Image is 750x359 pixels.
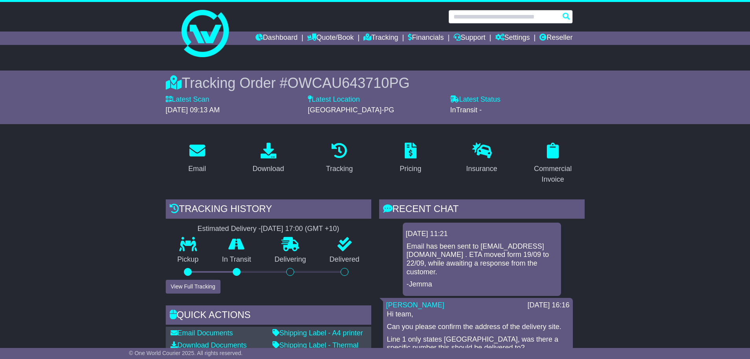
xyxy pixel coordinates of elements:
p: In Transit [210,255,263,264]
p: Pickup [166,255,211,264]
div: RECENT CHAT [379,199,585,221]
p: Line 1 only states [GEOGRAPHIC_DATA], was there a specific number this should be delivered to? [387,335,569,352]
p: Email has been sent to [EMAIL_ADDRESS][DOMAIN_NAME] . ETA moved form 19/09 to 22/09, while awaiti... [407,242,557,276]
span: [DATE] 09:13 AM [166,106,220,114]
p: Can you please confirm the address of the delivery site. [387,323,569,331]
p: Hi team, [387,310,569,319]
a: Pricing [394,140,426,177]
a: Financials [408,32,444,45]
a: Dashboard [256,32,298,45]
a: Download [247,140,289,177]
div: Insurance [466,164,497,174]
div: Quick Actions [166,305,371,327]
div: Pricing [400,164,421,174]
button: View Full Tracking [166,280,220,294]
a: Reseller [539,32,572,45]
label: Latest Status [450,95,500,104]
a: Support [454,32,485,45]
span: © One World Courier 2025. All rights reserved. [129,350,243,356]
a: Settings [495,32,530,45]
a: Email Documents [170,329,233,337]
div: [DATE] 17:00 (GMT +10) [261,225,339,233]
a: Email [183,140,211,177]
div: Tracking Order # [166,74,585,91]
div: [DATE] 11:21 [406,230,558,238]
div: Download [252,164,284,174]
span: OWCAU643710PG [287,75,409,91]
a: Commercial Invoice [521,140,585,188]
p: Delivering [263,255,318,264]
div: Commercial Invoice [526,164,580,185]
a: Quote/Book [307,32,354,45]
p: Delivered [318,255,371,264]
a: Shipping Label - Thermal printer [272,341,359,358]
label: Latest Scan [166,95,209,104]
a: Download Documents [170,341,247,349]
a: Tracking [321,140,358,177]
a: Tracking [363,32,398,45]
a: Insurance [461,140,502,177]
label: Latest Location [308,95,360,104]
p: -Jemma [407,280,557,289]
div: Tracking history [166,199,371,221]
a: [PERSON_NAME] [386,301,444,309]
span: [GEOGRAPHIC_DATA]-PG [308,106,394,114]
a: Shipping Label - A4 printer [272,329,363,337]
div: Estimated Delivery - [166,225,371,233]
div: [DATE] 16:16 [528,301,570,310]
span: InTransit - [450,106,481,114]
div: Email [188,164,206,174]
div: Tracking [326,164,353,174]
